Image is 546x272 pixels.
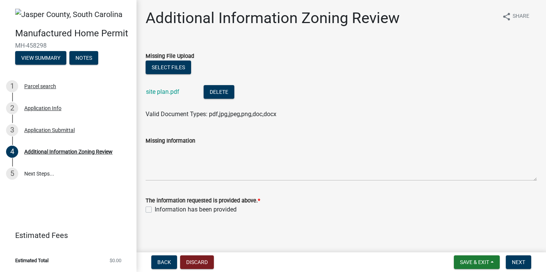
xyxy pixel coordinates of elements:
[146,61,191,74] button: Select files
[146,88,179,95] a: site plan.pdf
[15,9,122,20] img: Jasper County, South Carolina
[180,255,214,269] button: Discard
[24,106,61,111] div: Application Info
[6,80,18,92] div: 1
[157,259,171,265] span: Back
[24,127,75,133] div: Application Submittal
[146,9,400,27] h1: Additional Information Zoning Review
[146,138,195,144] label: Missing Information
[506,255,531,269] button: Next
[6,228,124,243] a: Estimated Fees
[496,9,535,24] button: shareShare
[6,102,18,114] div: 2
[15,28,130,39] h4: Manufactured Home Permit
[502,12,511,21] i: share
[454,255,500,269] button: Save & Exit
[15,55,66,61] wm-modal-confirm: Summary
[15,51,66,65] button: View Summary
[6,168,18,180] div: 5
[15,258,49,263] span: Estimated Total
[204,89,234,96] wm-modal-confirm: Delete Document
[146,54,194,59] label: Missing File Upload
[69,51,98,65] button: Notes
[146,110,276,118] span: Valid Document Types: pdf,jpg,jpeg,png,doc,docx
[513,12,529,21] span: Share
[6,124,18,136] div: 3
[6,146,18,158] div: 4
[69,55,98,61] wm-modal-confirm: Notes
[110,258,121,263] span: $0.00
[24,149,113,154] div: Additional Information Zoning Review
[15,42,121,49] span: MH-458298
[146,198,260,204] label: The information requested is provided above.
[460,259,489,265] span: Save & Exit
[24,84,56,89] div: Parcel search
[151,255,177,269] button: Back
[155,205,237,214] label: Information has been provided
[512,259,525,265] span: Next
[204,85,234,99] button: Delete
